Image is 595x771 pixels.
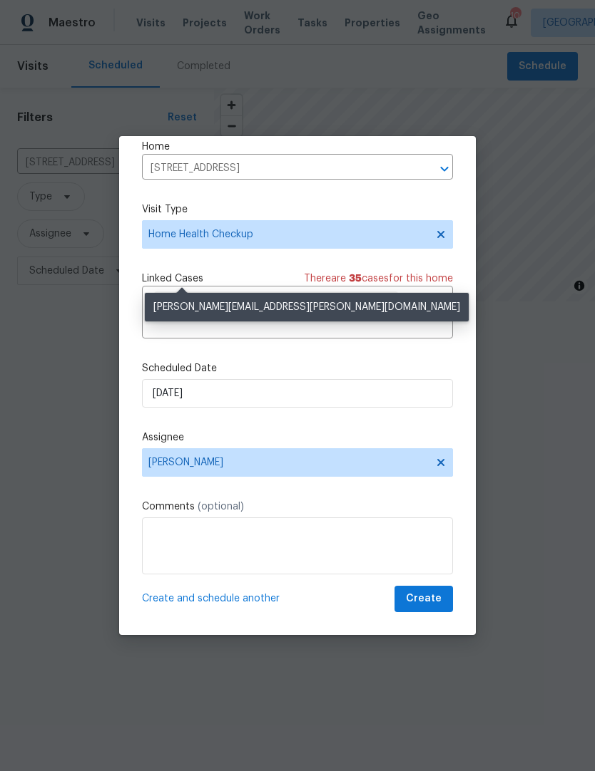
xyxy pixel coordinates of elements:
label: Visit Type [142,202,453,217]
span: 35 [349,274,362,284]
label: Scheduled Date [142,361,453,376]
label: Comments [142,500,453,514]
div: New maintenance message for[STREET_ADDRESS] [154,291,398,314]
span: There are case s for this home [304,271,453,286]
input: M/D/YYYY [142,379,453,408]
span: (optional) [198,502,244,512]
button: Open [434,159,454,179]
span: [PERSON_NAME] [148,457,428,468]
span: Linked Cases [142,271,203,286]
button: Create [395,586,453,612]
span: Create and schedule another [142,591,280,606]
div: [PERSON_NAME][EMAIL_ADDRESS][PERSON_NAME][DOMAIN_NAME] [145,293,469,321]
label: Assignee [142,430,453,445]
input: Enter in an address [142,157,413,180]
span: Create [406,590,442,608]
span: Home Health Checkup [148,227,426,242]
label: Home [142,140,453,154]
